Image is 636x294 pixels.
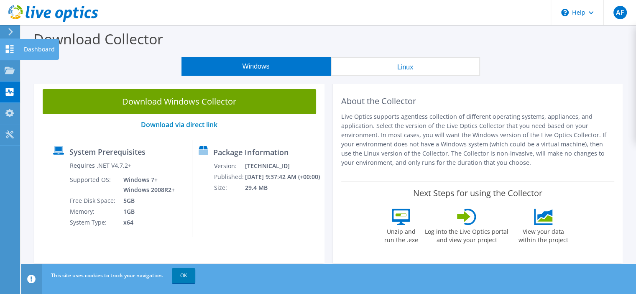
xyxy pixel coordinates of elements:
td: Memory: [69,206,117,217]
label: Next Steps for using the Collector [413,188,542,198]
td: Published: [214,171,244,182]
label: Log into the Live Optics portal and view your project [424,225,509,244]
h2: About the Collector [341,96,615,106]
td: Windows 7+ Windows 2008R2+ [117,174,176,195]
a: Download Windows Collector [43,89,316,114]
td: 29.4 MB [245,182,321,193]
td: Free Disk Space: [69,195,117,206]
svg: \n [561,9,569,16]
label: View your data within the project [513,225,573,244]
a: Download via direct link [141,120,217,129]
label: System Prerequisites [69,148,146,156]
span: This site uses cookies to track your navigation. [51,272,163,279]
td: Supported OS: [69,174,117,195]
span: AF [613,6,627,19]
a: OK [172,268,195,283]
td: [DATE] 9:37:42 AM (+00:00) [245,171,321,182]
label: Unzip and run the .exe [382,225,420,244]
td: 5GB [117,195,176,206]
td: System Type: [69,217,117,228]
p: Live Optics supports agentless collection of different operating systems, appliances, and applica... [341,112,615,167]
label: Download Collector [33,29,163,49]
td: Version: [214,161,244,171]
div: Dashboard [20,39,59,60]
label: Requires .NET V4.7.2+ [70,161,131,170]
button: Windows [181,57,331,76]
td: [TECHNICAL_ID] [245,161,321,171]
td: x64 [117,217,176,228]
td: 1GB [117,206,176,217]
td: Size: [214,182,244,193]
label: Package Information [213,148,288,156]
button: Linux [331,57,480,76]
